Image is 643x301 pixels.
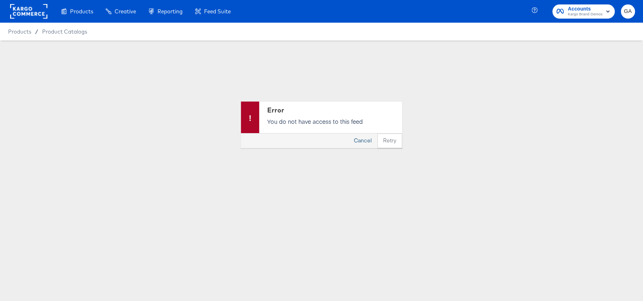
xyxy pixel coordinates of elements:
[624,7,632,16] span: GA
[552,4,615,19] button: AccountsKargo Brand Demos
[267,117,398,125] p: You do not have access to this feed
[204,8,231,15] span: Feed Suite
[377,134,402,148] button: Retry
[70,8,93,15] span: Products
[8,28,31,35] span: Products
[31,28,42,35] span: /
[115,8,136,15] span: Creative
[621,4,635,19] button: GA
[348,134,377,148] button: Cancel
[568,5,603,13] span: Accounts
[568,11,603,18] span: Kargo Brand Demos
[267,106,398,115] div: Error
[42,28,87,35] a: Product Catalogs
[158,8,183,15] span: Reporting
